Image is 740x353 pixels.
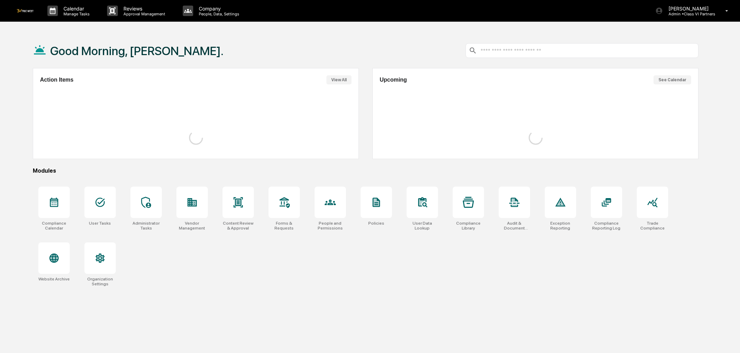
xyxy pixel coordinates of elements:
[38,277,70,281] div: Website Archive
[453,221,484,231] div: Compliance Library
[315,221,346,231] div: People and Permissions
[193,6,243,12] p: Company
[33,167,699,174] div: Modules
[637,221,668,231] div: Trade Compliance
[17,9,33,12] img: logo
[84,277,116,286] div: Organization Settings
[591,221,622,231] div: Compliance Reporting Log
[89,221,111,226] div: User Tasks
[118,12,169,16] p: Approval Management
[545,221,576,231] div: Exception Reporting
[269,221,300,231] div: Forms & Requests
[58,6,93,12] p: Calendar
[326,75,352,84] button: View All
[38,221,70,231] div: Compliance Calendar
[654,75,691,84] button: See Calendar
[130,221,162,231] div: Administrator Tasks
[176,221,208,231] div: Vendor Management
[118,6,169,12] p: Reviews
[50,44,224,58] h1: Good Morning, [PERSON_NAME].
[368,221,384,226] div: Policies
[58,12,93,16] p: Manage Tasks
[663,6,715,12] p: [PERSON_NAME]
[663,12,715,16] p: Admin • Class VI Partners
[40,77,74,83] h2: Action Items
[193,12,243,16] p: People, Data, Settings
[499,221,530,231] div: Audit & Document Logs
[407,221,438,231] div: User Data Lookup
[222,221,254,231] div: Content Review & Approval
[380,77,407,83] h2: Upcoming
